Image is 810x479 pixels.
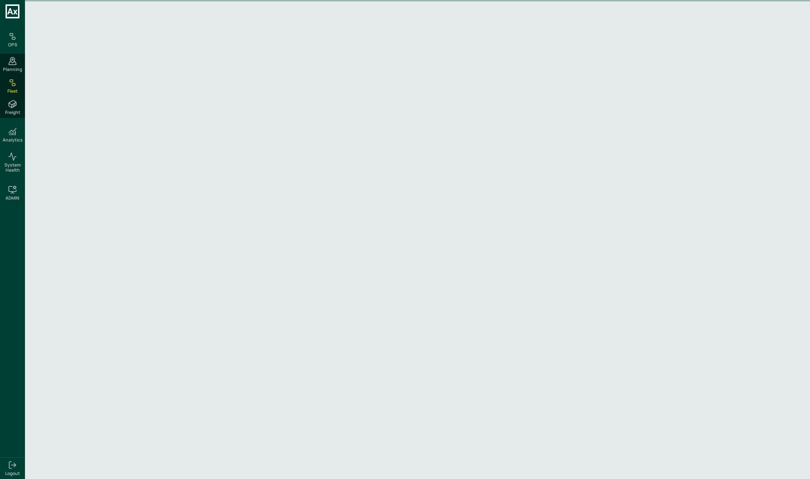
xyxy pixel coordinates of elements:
h6: OPS [8,42,17,47]
span: Planning [3,67,22,72]
span: Freight [5,110,20,115]
span: Fleet [7,89,18,94]
h6: Analytics [3,137,23,143]
span: Logout [5,471,20,476]
span: System Health [1,162,23,173]
h6: ADMIN [6,196,19,201]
